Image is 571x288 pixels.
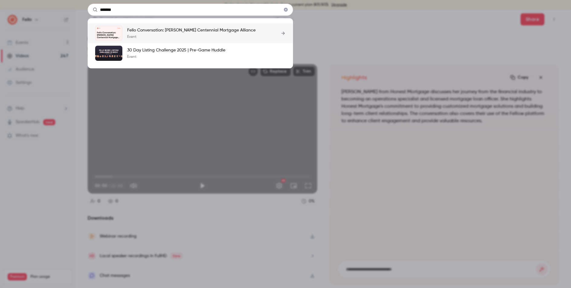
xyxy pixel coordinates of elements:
[281,5,291,15] button: Clear
[117,28,121,29] span: [DATE]
[127,27,256,33] p: Fello Conversation: [PERSON_NAME] Centennial Mortgage Alliance
[127,47,225,53] p: 30 Day Listing Challenge 2025 | Pre-Game Huddle
[127,34,256,39] p: Event
[127,54,225,59] p: Event
[99,28,100,29] p: Fello
[97,28,98,29] img: Fello Conversation: Mack Humphrey Centennial Mortgage Alliance
[95,46,122,61] img: 30 Day Listing Challenge 2025 | Pre-Game Huddle
[97,32,121,39] p: Fello Conversation: [PERSON_NAME] Centennial Mortgage Alliance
